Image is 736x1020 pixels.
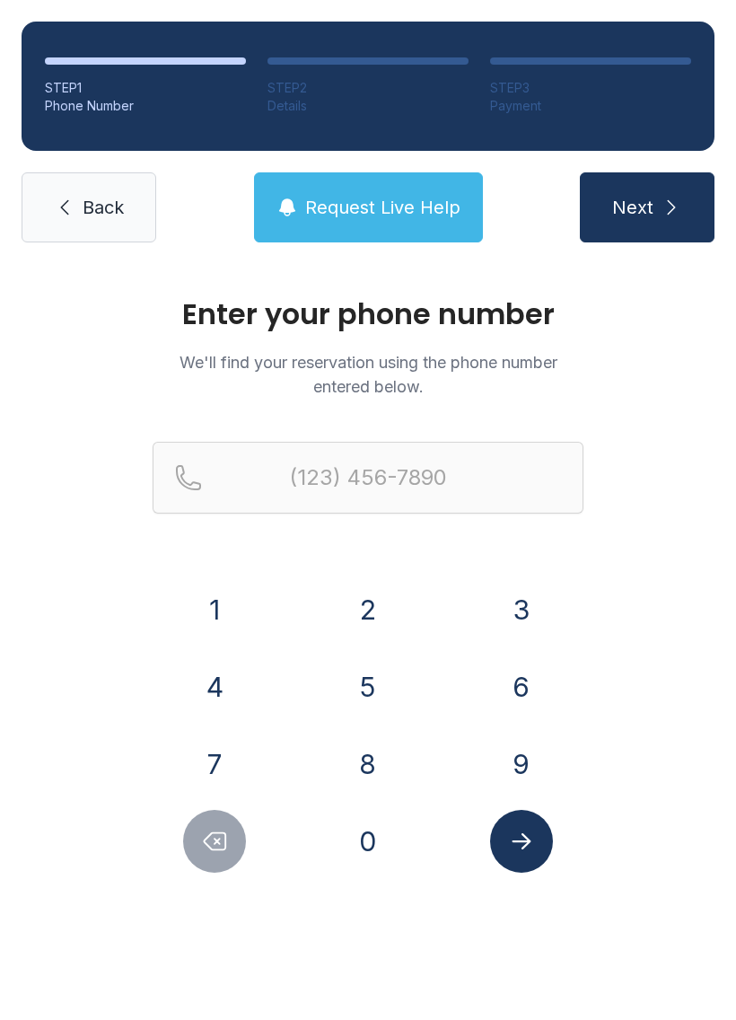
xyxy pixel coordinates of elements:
[183,810,246,873] button: Delete number
[153,442,583,514] input: Reservation phone number
[305,195,460,220] span: Request Live Help
[153,300,583,329] h1: Enter your phone number
[490,733,553,796] button: 9
[267,79,469,97] div: STEP 2
[183,655,246,718] button: 4
[490,578,553,641] button: 3
[612,195,653,220] span: Next
[45,97,246,115] div: Phone Number
[83,195,124,220] span: Back
[183,578,246,641] button: 1
[337,578,399,641] button: 2
[490,97,691,115] div: Payment
[183,733,246,796] button: 7
[267,97,469,115] div: Details
[337,810,399,873] button: 0
[490,810,553,873] button: Submit lookup form
[337,733,399,796] button: 8
[490,79,691,97] div: STEP 3
[45,79,246,97] div: STEP 1
[337,655,399,718] button: 5
[153,350,583,399] p: We'll find your reservation using the phone number entered below.
[490,655,553,718] button: 6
